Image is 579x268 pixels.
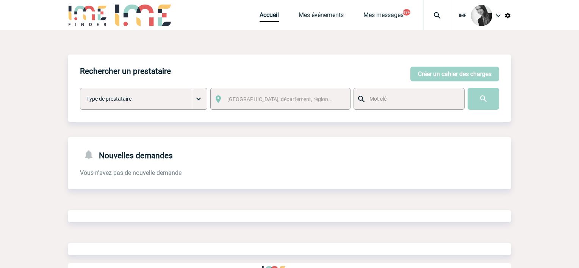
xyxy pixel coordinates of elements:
[83,149,99,160] img: notifications-24-px-g.png
[80,149,173,160] h4: Nouvelles demandes
[471,5,492,26] img: 101050-0.jpg
[260,11,279,22] a: Accueil
[403,9,410,16] button: 99+
[227,96,333,102] span: [GEOGRAPHIC_DATA], département, région...
[363,11,404,22] a: Mes messages
[68,5,107,26] img: IME-Finder
[80,67,171,76] h4: Rechercher un prestataire
[368,94,457,104] input: Mot clé
[459,13,466,18] span: IME
[299,11,344,22] a: Mes événements
[80,169,182,176] span: Vous n'avez pas de nouvelle demande
[468,88,499,110] input: Submit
